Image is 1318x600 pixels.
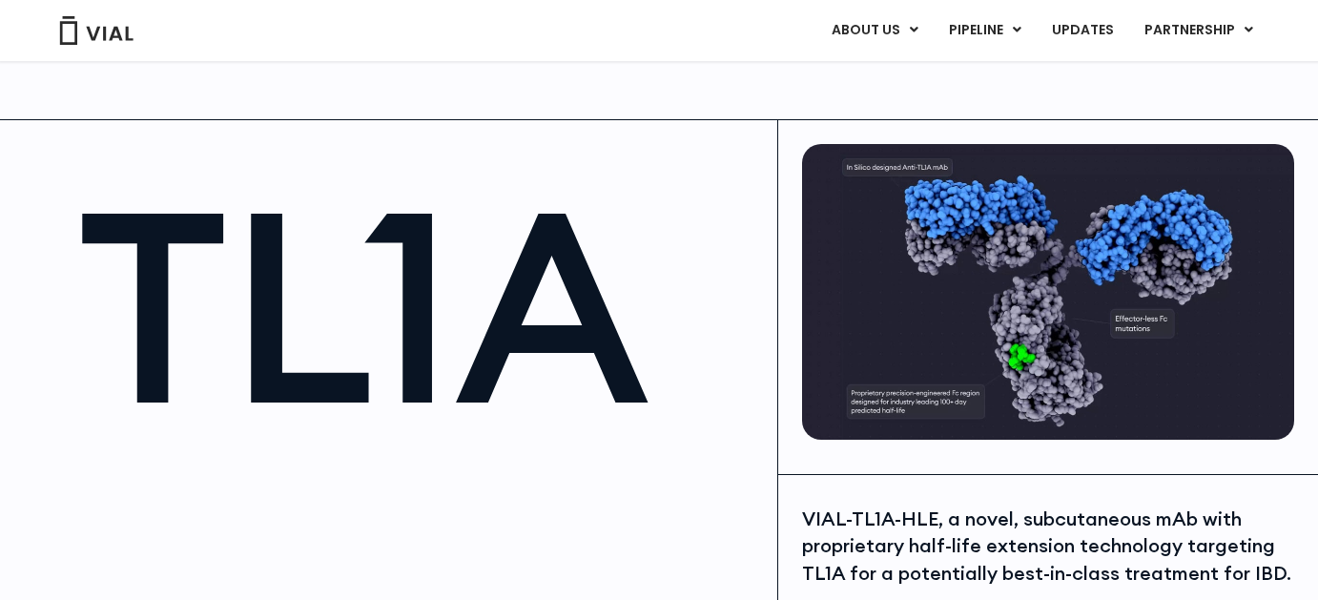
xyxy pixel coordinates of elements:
[1129,14,1268,47] a: PARTNERSHIPMenu Toggle
[802,506,1294,588] div: VIAL-TL1A-HLE, a novel, subcutaneous mAb with proprietary half-life extension technology targetin...
[816,14,933,47] a: ABOUT USMenu Toggle
[934,14,1036,47] a: PIPELINEMenu Toggle
[58,16,134,45] img: Vial Logo
[1037,14,1128,47] a: UPDATES
[802,144,1294,440] img: TL1A antibody diagram.
[77,173,758,439] h1: TL1A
